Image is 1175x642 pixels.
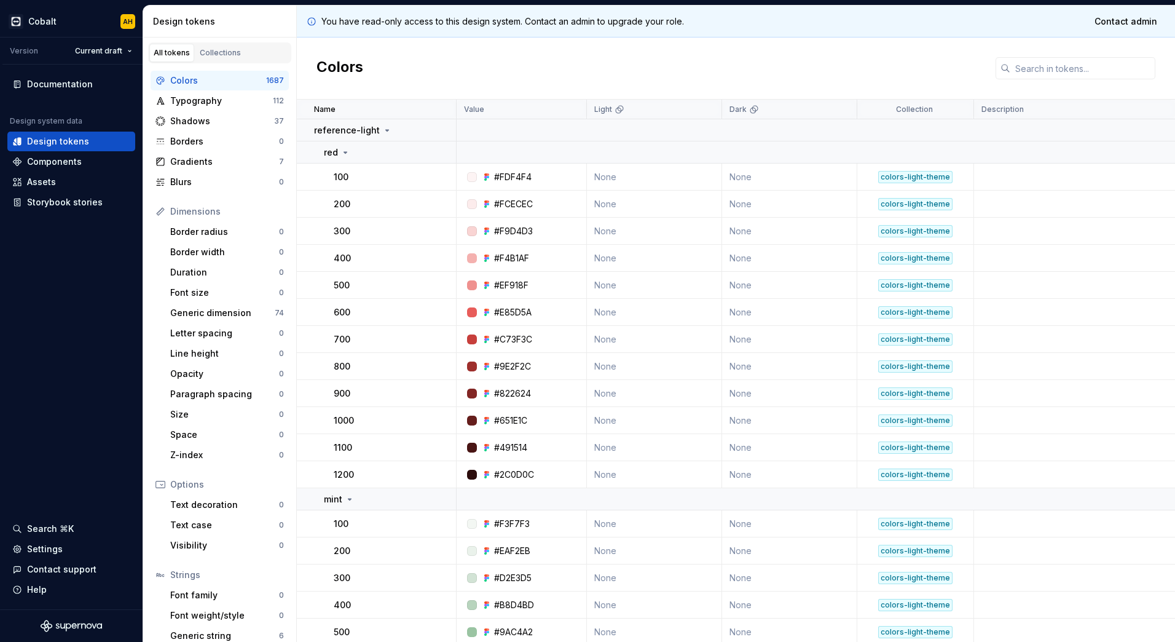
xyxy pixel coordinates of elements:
[878,599,953,611] div: colors-light-theme
[722,537,857,565] td: None
[7,192,135,212] a: Storybook stories
[7,172,135,192] a: Assets
[587,565,722,592] td: None
[170,287,279,299] div: Font size
[334,252,351,264] p: 400
[587,191,722,218] td: None
[170,347,279,360] div: Line height
[324,146,338,159] p: red
[722,245,857,272] td: None
[10,116,82,126] div: Design system data
[27,156,82,168] div: Components
[165,585,289,605] a: Font family0
[274,116,284,126] div: 37
[273,96,284,106] div: 112
[587,537,722,565] td: None
[334,572,350,584] p: 300
[587,592,722,619] td: None
[27,543,63,555] div: Settings
[75,46,122,56] span: Current draft
[275,308,284,318] div: 74
[878,171,953,183] div: colors-light-theme
[165,263,289,282] a: Duration0
[334,333,350,346] p: 700
[279,541,284,550] div: 0
[27,196,103,208] div: Storybook stories
[334,387,350,400] p: 900
[41,620,102,632] svg: Supernova Logo
[722,326,857,353] td: None
[587,164,722,191] td: None
[170,539,279,552] div: Visibility
[170,176,279,188] div: Blurs
[334,545,350,557] p: 200
[27,176,56,188] div: Assets
[594,105,612,114] p: Light
[151,172,289,192] a: Blurs0
[878,414,953,427] div: colors-light-theme
[494,518,530,530] div: #F3F7F3
[279,137,284,146] div: 0
[9,14,23,29] img: e3886e02-c8c5-455d-9336-29756fd03ba2.png
[494,599,534,611] div: #B8D4BD
[10,46,38,56] div: Version
[170,307,275,319] div: Generic dimension
[878,333,953,346] div: colors-light-theme
[7,132,135,151] a: Design tokens
[7,539,135,559] a: Settings
[464,105,484,114] p: Value
[334,442,352,454] p: 1100
[587,218,722,245] td: None
[878,387,953,400] div: colors-light-theme
[279,430,284,440] div: 0
[494,387,531,400] div: #822624
[151,111,289,131] a: Shadows37
[165,495,289,515] a: Text decoration0
[494,545,530,557] div: #EAF2EB
[7,74,135,94] a: Documentation
[494,360,531,373] div: #9E2F2C
[151,71,289,90] a: Colors1687
[587,245,722,272] td: None
[170,205,284,218] div: Dimensions
[279,631,284,641] div: 6
[1094,15,1157,28] span: Contact admin
[7,580,135,600] button: Help
[494,225,533,237] div: #F9D4D3
[279,227,284,237] div: 0
[170,135,279,148] div: Borders
[587,461,722,488] td: None
[27,78,93,90] div: Documentation
[151,91,289,111] a: Typography112
[279,520,284,530] div: 0
[170,327,279,339] div: Letter spacing
[587,353,722,380] td: None
[981,105,1024,114] p: Description
[266,76,284,85] div: 1687
[170,449,279,461] div: Z-index
[7,152,135,172] a: Components
[494,279,529,291] div: #EF918F
[334,198,350,210] p: 200
[494,333,532,346] div: #C73F3C
[165,445,289,465] a: Z-index0
[334,279,350,291] p: 500
[170,266,279,279] div: Duration
[494,469,534,481] div: #2C0D0C
[165,323,289,343] a: Letter spacing0
[69,42,138,60] button: Current draft
[200,48,241,58] div: Collections
[878,306,953,319] div: colors-light-theme
[279,369,284,379] div: 0
[165,515,289,535] a: Text case0
[722,218,857,245] td: None
[170,589,279,601] div: Font family
[316,57,363,79] h2: Colors
[279,177,284,187] div: 0
[279,349,284,359] div: 0
[170,74,266,87] div: Colors
[494,252,529,264] div: #F4B1AF
[587,510,722,537] td: None
[151,132,289,151] a: Borders0
[494,306,532,319] div: #E85D5A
